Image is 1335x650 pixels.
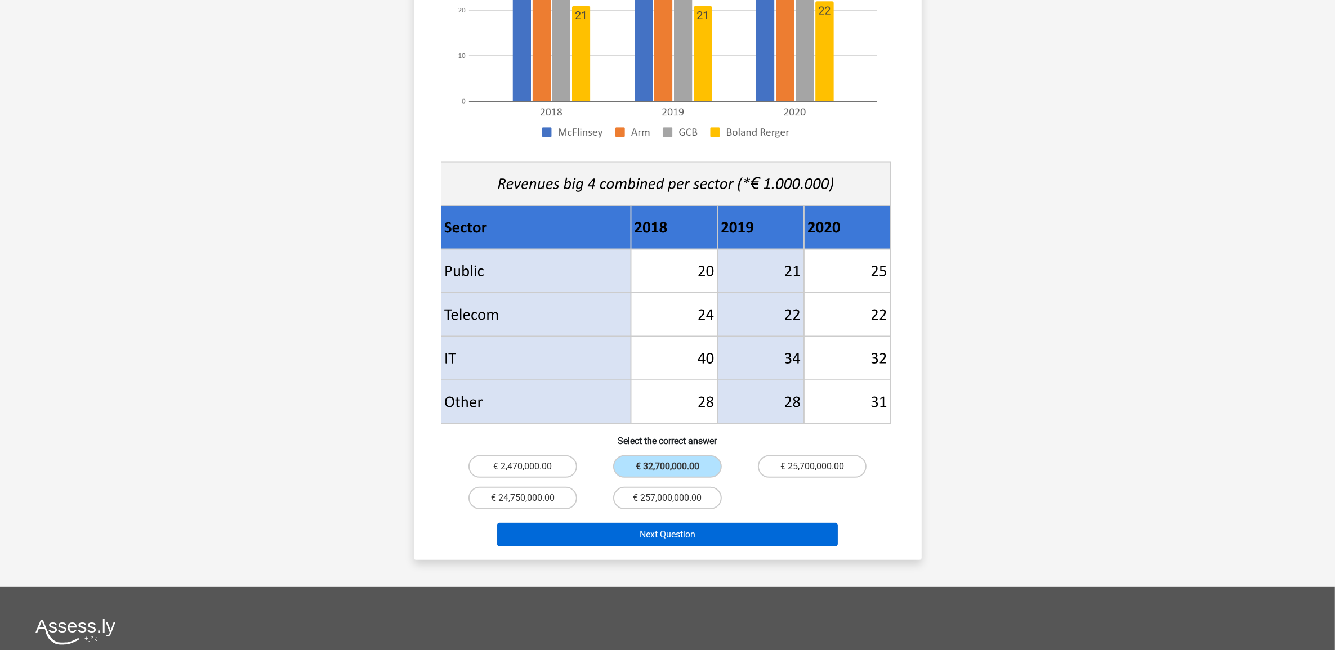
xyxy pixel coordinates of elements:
label: € 24,750,000.00 [468,487,577,509]
h6: Select the correct answer [432,427,904,446]
button: Next Question [497,523,838,546]
label: € 257,000,000.00 [613,487,722,509]
label: € 32,700,000.00 [613,455,722,478]
label: € 25,700,000.00 [758,455,867,478]
label: € 2,470,000.00 [468,455,577,478]
img: Assessly logo [35,618,115,645]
